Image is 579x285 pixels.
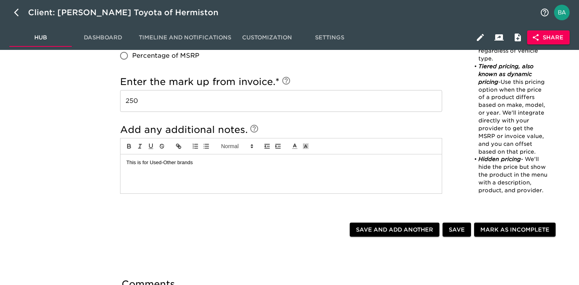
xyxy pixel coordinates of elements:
[303,33,356,42] span: Settings
[120,90,442,112] input: Example: +$1000
[443,223,471,237] button: Save
[139,33,231,42] span: Timeline and Notifications
[474,223,556,237] button: Mark as Incomplete
[480,225,549,235] span: Mark as Incomplete
[28,6,229,19] div: Client: [PERSON_NAME] Toyota of Hermiston
[470,156,548,195] li: - We'll hide the price but show the product in the menu with a description, product, and provider.
[554,5,570,20] img: Profile
[478,156,521,163] em: Hidden pricing
[76,33,129,42] span: Dashboard
[527,30,570,45] button: Share
[478,63,535,85] em: Tiered pricing, also known as dynamic pricing
[126,159,436,166] p: This is for Used-Other brands
[14,33,67,42] span: Hub
[490,28,508,47] button: Client View
[241,33,294,42] span: Customization
[120,124,442,136] h5: Add any additional notes.
[498,79,501,85] em: -
[470,63,548,156] li: Use this pricing option when the price of a product differs based on make, model, or year. We'll ...
[449,225,465,235] span: Save
[350,223,439,237] button: Save and Add Another
[535,3,554,22] button: notifications
[508,28,527,47] button: Internal Notes and Comments
[132,51,199,60] span: Percentage of MSRP
[533,33,563,42] span: Share
[120,76,442,88] h5: Enter the mark up from invoice.
[356,225,433,235] span: Save and Add Another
